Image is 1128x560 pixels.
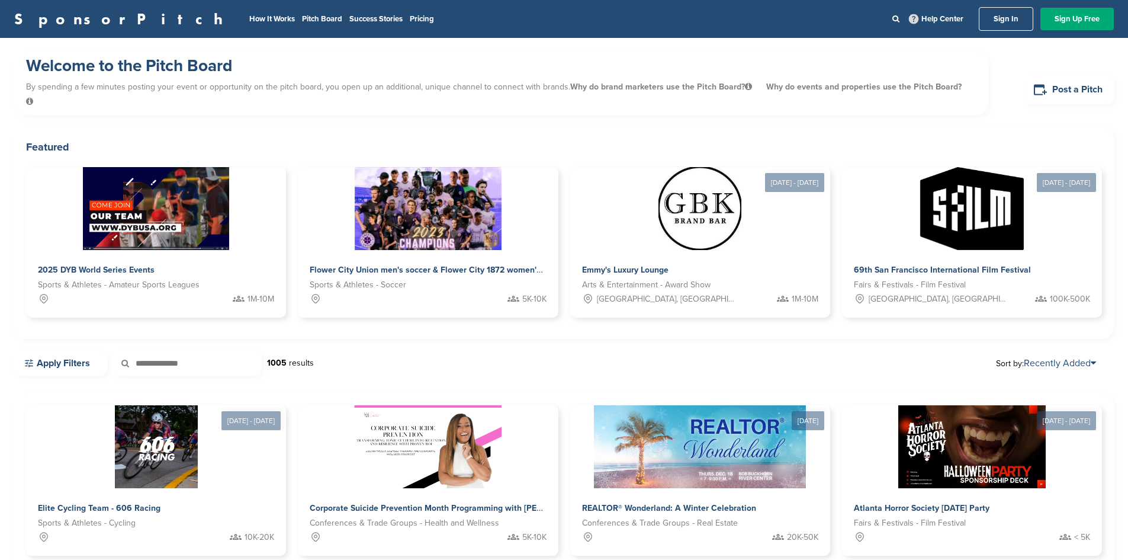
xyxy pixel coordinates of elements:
[38,265,155,275] span: 2025 DYB World Series Events
[570,386,830,556] a: [DATE] Sponsorpitch & REALTOR® Wonderland: A Winter Celebration Conferences & Trade Groups - Real...
[14,11,230,27] a: SponsorPitch
[310,517,499,530] span: Conferences & Trade Groups - Health and Wellness
[907,12,966,26] a: Help Center
[26,167,286,318] a: Sponsorpitch & 2025 DYB World Series Events Sports & Athletes - Amateur Sports Leagues 1M-10M
[996,359,1096,368] span: Sort by:
[1050,293,1090,306] span: 100K-500K
[298,405,558,556] a: Sponsorpitch & Corporate Suicide Prevention Month Programming with [PERSON_NAME] Conferences & Tr...
[792,411,824,430] div: [DATE]
[582,517,738,530] span: Conferences & Trade Groups - Real Estate
[920,167,1024,250] img: Sponsorpitch &
[1024,75,1114,104] a: Post a Pitch
[842,148,1102,318] a: [DATE] - [DATE] Sponsorpitch & 69th San Francisco International Film Festival Fairs & Festivals -...
[854,503,989,513] span: Atlanta Horror Society [DATE] Party
[355,167,502,250] img: Sponsorpitch &
[522,293,547,306] span: 5K-10K
[582,503,756,513] span: REALTOR® Wonderland: A Winter Celebration
[597,293,736,306] span: [GEOGRAPHIC_DATA], [GEOGRAPHIC_DATA]
[1040,8,1114,30] a: Sign Up Free
[582,279,711,292] span: Arts & Entertainment - Award Show
[289,358,314,368] span: results
[298,167,558,318] a: Sponsorpitch & Flower City Union men's soccer & Flower City 1872 women's soccer Sports & Athletes...
[249,14,295,24] a: How It Works
[310,503,590,513] span: Corporate Suicide Prevention Month Programming with [PERSON_NAME]
[248,293,274,306] span: 1M-10M
[38,503,160,513] span: Elite Cycling Team - 606 Racing
[14,351,107,376] a: Apply Filters
[38,517,136,530] span: Sports & Athletes - Cycling
[570,82,754,92] span: Why do brand marketers use the Pitch Board?
[1037,411,1096,430] div: [DATE] - [DATE]
[26,386,286,556] a: [DATE] - [DATE] Sponsorpitch & Elite Cycling Team - 606 Racing Sports & Athletes - Cycling 10K-20K
[410,14,434,24] a: Pricing
[854,279,966,292] span: Fairs & Festivals - Film Festival
[787,531,818,544] span: 20K-50K
[979,7,1033,31] a: Sign In
[1037,173,1096,192] div: [DATE] - [DATE]
[26,55,976,76] h1: Welcome to the Pitch Board
[658,167,741,250] img: Sponsorpitch &
[582,265,669,275] span: Emmy's Luxury Lounge
[302,14,342,24] a: Pitch Board
[354,405,502,488] img: Sponsorpitch &
[594,405,806,488] img: Sponsorpitch &
[570,148,830,318] a: [DATE] - [DATE] Sponsorpitch & Emmy's Luxury Lounge Arts & Entertainment - Award Show [GEOGRAPHIC...
[38,279,200,292] span: Sports & Athletes - Amateur Sports Leagues
[245,531,274,544] span: 10K-20K
[898,405,1046,488] img: Sponsorpitch &
[522,531,547,544] span: 5K-10K
[26,76,976,112] p: By spending a few minutes posting your event or opportunity on the pitch board, you open up an ad...
[310,279,406,292] span: Sports & Athletes - Soccer
[115,405,198,488] img: Sponsorpitch &
[349,14,403,24] a: Success Stories
[310,265,568,275] span: Flower City Union men's soccer & Flower City 1872 women's soccer
[26,139,1102,155] h2: Featured
[792,293,818,306] span: 1M-10M
[869,293,1008,306] span: [GEOGRAPHIC_DATA], [GEOGRAPHIC_DATA]
[765,173,824,192] div: [DATE] - [DATE]
[83,167,229,250] img: Sponsorpitch &
[221,411,281,430] div: [DATE] - [DATE]
[1074,531,1090,544] span: < 5K
[267,358,287,368] strong: 1005
[854,517,966,530] span: Fairs & Festivals - Film Festival
[854,265,1031,275] span: 69th San Francisco International Film Festival
[842,386,1102,556] a: [DATE] - [DATE] Sponsorpitch & Atlanta Horror Society [DATE] Party Fairs & Festivals - Film Festi...
[1024,357,1096,369] a: Recently Added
